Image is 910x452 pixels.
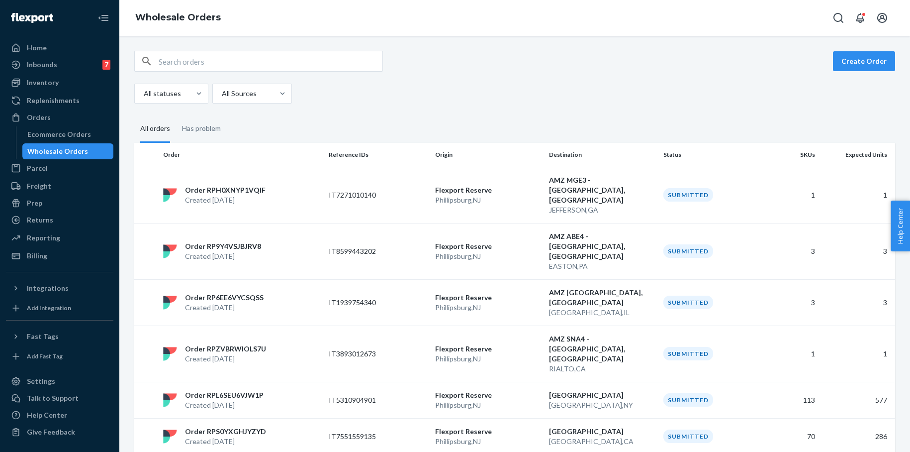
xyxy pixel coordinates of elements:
p: Phillipsburg , NJ [435,400,542,410]
div: Fast Tags [27,332,59,341]
div: Submitted [663,430,713,443]
p: Created [DATE] [185,195,266,205]
div: Reporting [27,233,60,243]
button: Close Navigation [93,8,113,28]
button: Help Center [891,201,910,251]
div: Integrations [27,283,69,293]
td: 1 [766,326,819,382]
div: Add Fast Tag [27,352,63,360]
div: Add Integration [27,304,71,312]
button: Open Search Box [828,8,848,28]
p: RIALTO , CA [549,364,655,374]
iframe: Opens a widget where you can chat to one of our agents [845,422,900,447]
p: Created [DATE] [185,437,266,447]
p: Flexport Reserve [435,185,542,195]
th: Destination [545,143,659,167]
p: AMZ SNA4 - [GEOGRAPHIC_DATA], [GEOGRAPHIC_DATA] [549,334,655,364]
input: All statuses [143,89,144,99]
div: Help Center [27,410,67,420]
p: IT1939754340 [329,298,408,308]
div: Submitted [663,347,713,360]
a: Inventory [6,75,113,91]
a: Orders [6,110,113,125]
div: Orders [27,113,51,122]
p: IT3893012673 [329,349,408,359]
ol: breadcrumbs [127,3,229,32]
a: Reporting [6,230,113,246]
p: Order RPZVBRWIOLS7U [185,344,266,354]
p: Phillipsburg , NJ [435,251,542,261]
div: Has problem [182,115,221,141]
img: flexport logo [163,188,177,202]
button: Open notifications [850,8,870,28]
p: Created [DATE] [185,303,264,313]
a: Returns [6,212,113,228]
a: Freight [6,178,113,194]
td: 1 [819,167,895,223]
td: 113 [766,382,819,418]
td: 3 [819,223,895,279]
img: flexport logo [163,296,177,310]
p: Flexport Reserve [435,427,542,437]
p: Phillipsburg , NJ [435,303,542,313]
p: Phillipsburg , NJ [435,437,542,447]
div: Prep [27,198,42,208]
p: Flexport Reserve [435,241,542,251]
p: JEFFERSON , GA [549,205,655,215]
button: Fast Tags [6,329,113,344]
button: Give Feedback [6,424,113,440]
a: Add Integration [6,300,113,316]
a: Ecommerce Orders [22,126,114,142]
a: Prep [6,195,113,211]
div: Ecommerce Orders [27,129,91,139]
a: Settings [6,373,113,389]
div: Submitted [663,296,713,309]
th: Reference IDs [325,143,431,167]
p: Phillipsburg , NJ [435,354,542,364]
td: 3 [766,279,819,326]
p: EASTON , PA [549,261,655,271]
div: Inventory [27,78,59,88]
img: flexport logo [163,244,177,258]
th: Origin [431,143,546,167]
th: SKUs [766,143,819,167]
th: Order [159,143,325,167]
div: Parcel [27,163,48,173]
a: Parcel [6,160,113,176]
a: Billing [6,248,113,264]
th: Expected Units [819,143,895,167]
button: Integrations [6,280,113,296]
a: Inbounds7 [6,57,113,73]
p: Order RPS0YXGHJYZYD [185,427,266,437]
button: Talk to Support [6,390,113,406]
div: All orders [140,115,170,143]
p: [GEOGRAPHIC_DATA] , NY [549,400,655,410]
td: 577 [819,382,895,418]
div: Settings [27,376,55,386]
div: Submitted [663,188,713,202]
p: Order RPH0XNYP1VQIF [185,185,266,195]
div: Submitted [663,393,713,407]
a: Wholesale Orders [22,143,114,159]
div: Talk to Support [27,393,79,403]
p: IT7551559135 [329,432,408,442]
p: Flexport Reserve [435,390,542,400]
a: Replenishments [6,93,113,109]
p: AMZ MGE3 - [GEOGRAPHIC_DATA], [GEOGRAPHIC_DATA] [549,175,655,205]
p: [GEOGRAPHIC_DATA] , CA [549,437,655,447]
a: Home [6,40,113,56]
p: Order RP9Y4VSJBJRV8 [185,241,261,251]
td: 3 [766,223,819,279]
p: AMZ ABE4 - [GEOGRAPHIC_DATA], [GEOGRAPHIC_DATA] [549,231,655,261]
p: [GEOGRAPHIC_DATA] , IL [549,308,655,318]
a: Wholesale Orders [135,12,221,23]
a: Help Center [6,407,113,423]
p: Created [DATE] [185,354,266,364]
p: IT5310904901 [329,395,408,405]
p: Created [DATE] [185,251,261,261]
div: Billing [27,251,47,261]
p: Flexport Reserve [435,344,542,354]
div: Returns [27,215,53,225]
button: Create Order [833,51,895,71]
